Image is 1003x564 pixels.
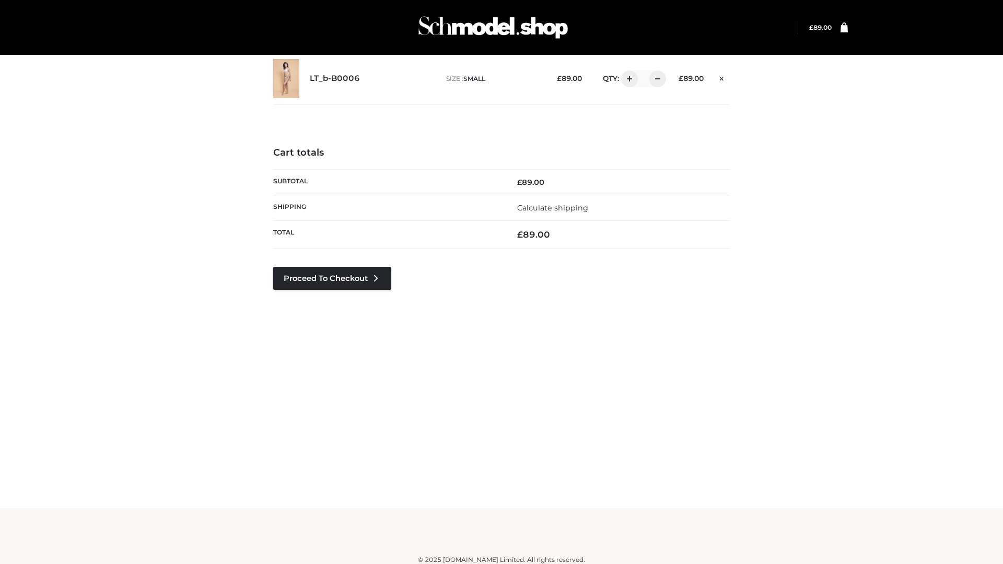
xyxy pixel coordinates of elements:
span: £ [517,178,522,187]
bdi: 89.00 [679,74,704,83]
div: QTY: [592,70,662,87]
th: Total [273,221,501,249]
span: SMALL [463,75,485,83]
a: LT_b-B0006 [310,74,360,84]
bdi: 89.00 [809,23,832,31]
span: £ [679,74,683,83]
span: £ [557,74,562,83]
th: Shipping [273,195,501,220]
a: Calculate shipping [517,203,588,213]
a: Proceed to Checkout [273,267,391,290]
bdi: 89.00 [517,178,544,187]
a: Remove this item [714,70,730,84]
p: size : [446,74,541,84]
h4: Cart totals [273,147,730,159]
span: £ [517,229,523,240]
img: Schmodel Admin 964 [415,7,572,48]
bdi: 89.00 [557,74,582,83]
th: Subtotal [273,169,501,195]
bdi: 89.00 [517,229,550,240]
span: £ [809,23,813,31]
a: £89.00 [809,23,832,31]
